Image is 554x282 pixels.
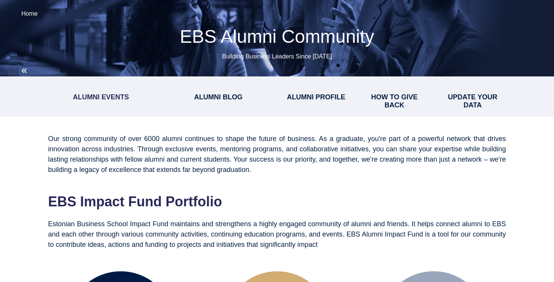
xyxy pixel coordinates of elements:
h2: EBS Impact Fund Portfolio [48,194,506,210]
a: Home [21,10,38,17]
span: EBS Alumni Community [180,26,374,47]
a: ALUMNI EVENTS [73,93,129,101]
a: HOW TO GIVE BACK [371,93,418,109]
span: Building Business Leaders Since [DATE] [222,53,332,60]
a: ALUMNI PROFILE [287,93,345,101]
a: UPDATE YOUR DATA [448,93,497,109]
span: Our strong community of over 6000 alumni continues to shape the future of business. As a graduate... [48,135,506,173]
a: ALUMNI BLOG [194,93,243,101]
span: Estonian Business School Impact Fund maintains and strengthens a highly engaged community of alum... [48,220,506,248]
